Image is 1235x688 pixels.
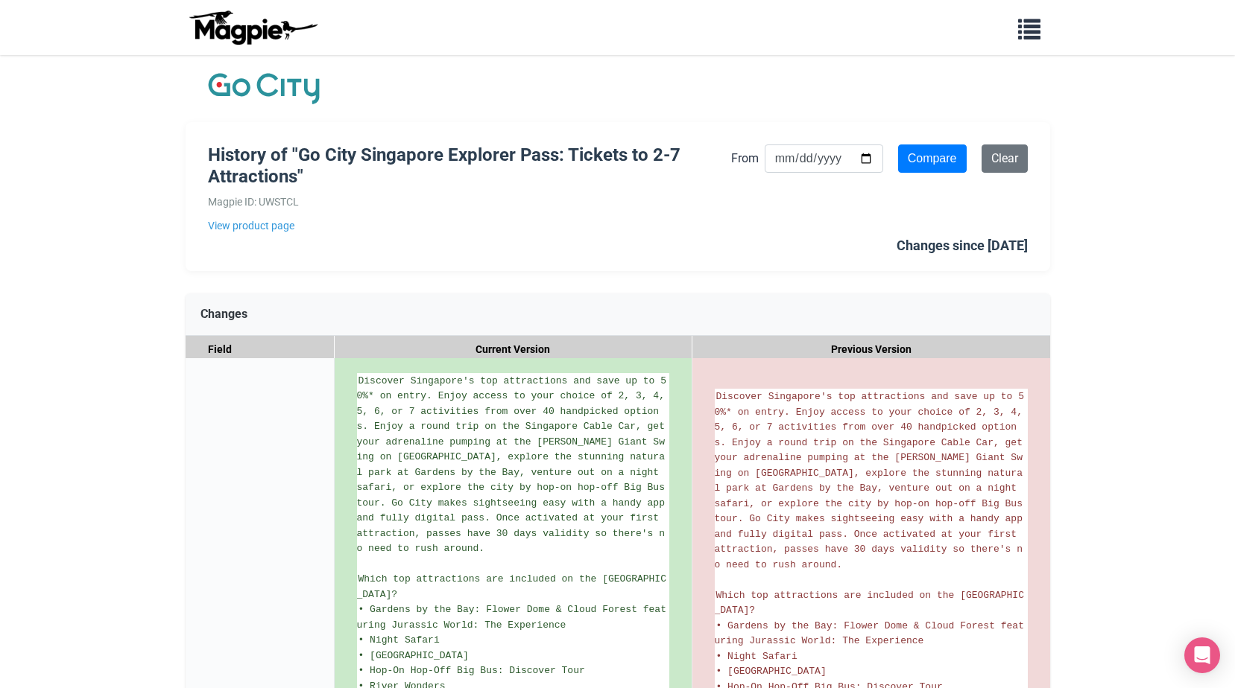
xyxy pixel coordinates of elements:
[357,375,671,555] span: Discover Singapore's top attractions and save up to 50%* on entry. Enjoy access to your choice of...
[357,604,666,631] span: • Gardens by the Bay: Flower Dome & Cloud Forest featuring Jurassic World: The Experience
[715,391,1029,570] span: Discover Singapore's top attractions and save up to 50%* on entry. Enjoy access to your choice of...
[716,651,797,662] span: • Night Safari
[335,336,692,363] div: Current Version
[208,194,731,210] div: Magpie ID: UWSTCL
[359,634,440,646] span: • Night Safari
[897,235,1028,257] div: Changes since [DATE]
[715,590,1024,617] span: Which top attractions are included on the [GEOGRAPHIC_DATA]?
[359,665,585,676] span: • Hop-On Hop-Off Big Bus: Discover Tour
[186,336,335,363] div: Field
[208,217,731,234] a: View product page
[357,573,666,600] span: Which top attractions are included on the [GEOGRAPHIC_DATA]?
[716,666,827,677] span: • [GEOGRAPHIC_DATA]
[359,650,469,661] span: • [GEOGRAPHIC_DATA]
[186,10,320,45] img: logo-ab69f6fb50320c5b225c76a69d11143b.png
[982,144,1028,173] a: Clear
[898,144,967,173] input: Compare
[731,149,759,168] label: From
[186,293,1050,336] div: Changes
[715,620,1024,647] span: • Gardens by the Bay: Flower Dome & Cloud Forest featuring Jurassic World: The Experience
[1184,637,1220,673] div: Open Intercom Messenger
[208,70,320,107] img: Company Logo
[208,144,731,188] h1: History of "Go City Singapore Explorer Pass: Tickets to 2-7 Attractions"
[692,336,1050,363] div: Previous Version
